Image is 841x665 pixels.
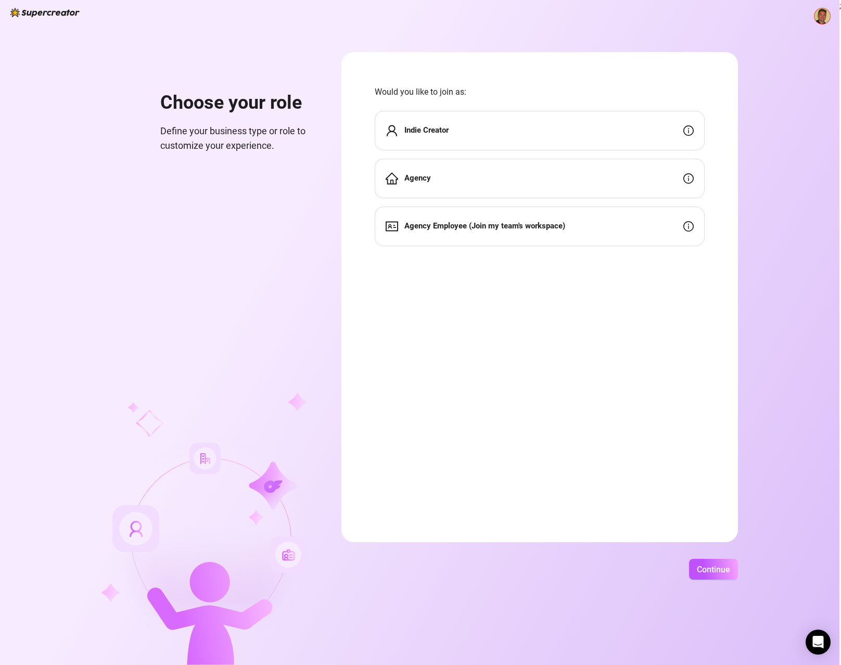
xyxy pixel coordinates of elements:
img: logo [10,8,80,17]
span: info-circle [683,221,694,232]
span: info-circle [683,125,694,136]
h1: Choose your role [160,92,316,114]
span: Define your business type or role to customize your experience. [160,124,316,154]
div: Open Intercom Messenger [806,630,831,655]
span: idcard [386,220,398,233]
strong: Indie Creator [404,125,449,135]
span: home [386,172,398,185]
button: Continue [689,559,738,580]
img: ACg8ocK1HiN2Lj-_8Julccb01OYI7pxn3u9130yhTyYqLbtxClTdlDhT=s96-c [814,8,830,24]
span: user [386,124,398,137]
strong: Agency Employee (Join my team's workspace) [404,221,565,231]
span: Would you like to join as: [375,85,705,98]
strong: Agency [404,173,431,183]
span: info-circle [683,173,694,184]
span: Continue [697,565,730,574]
